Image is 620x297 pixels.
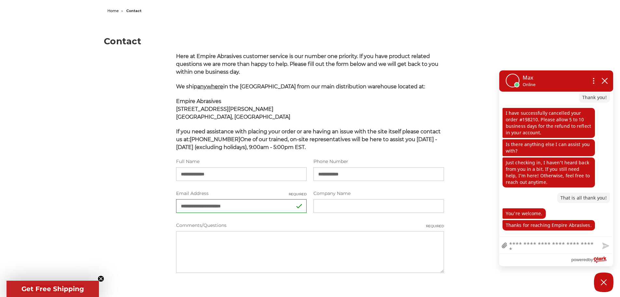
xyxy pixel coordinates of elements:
[503,108,595,138] p: I have successfully cancelled your order #198210. Please allow 5 to 10 business days for the refu...
[313,190,444,197] label: Company Name
[571,254,613,266] a: Powered by Olark
[523,82,535,88] p: Online
[176,83,425,90] span: We ship in the [GEOGRAPHIC_DATA] from our main distribution warehouse located at:
[597,239,613,254] button: Send message
[588,75,599,86] button: Open chat options menu
[176,158,307,165] label: Full Name
[579,92,610,103] p: Thank you!
[594,273,613,292] button: Close Chatbox
[313,158,444,165] label: Phone Number
[588,256,593,264] span: by
[126,8,142,13] span: contact
[426,224,444,229] small: Required
[176,98,221,104] span: Empire Abrasives
[599,76,610,86] button: close chatbox
[176,53,438,75] span: Here at Empire Abrasives customer service is our number one priority. If you have product related...
[190,136,240,142] strong: [PHONE_NUMBER]
[107,8,119,13] a: home
[503,139,595,156] p: Is there anything else I can assist you with?
[197,83,223,90] span: anywhere
[503,220,595,230] p: Thanks for reaching Empire Abrasives.
[523,74,535,82] p: Max
[176,190,307,197] label: Email Address
[503,157,595,187] p: Just checking in, I haven’t heard back from you in a bit. If you still need help, I’m here! Other...
[557,193,610,203] p: That is all thank you!
[176,106,290,120] strong: [STREET_ADDRESS][PERSON_NAME] [GEOGRAPHIC_DATA], [GEOGRAPHIC_DATA]
[499,70,613,266] div: olark chatbox
[98,275,104,282] button: Close teaser
[499,238,510,254] a: file upload
[176,128,441,150] span: If you need assistance with placing your order or are having an issue with the site itself please...
[289,192,307,197] small: Required
[499,92,613,236] div: chat
[571,256,588,264] span: powered
[21,285,84,293] span: Get Free Shipping
[503,208,546,219] p: You're welcome.
[104,37,516,46] h1: Contact
[176,222,444,229] label: Comments/Questions
[7,281,99,297] div: Get Free ShippingClose teaser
